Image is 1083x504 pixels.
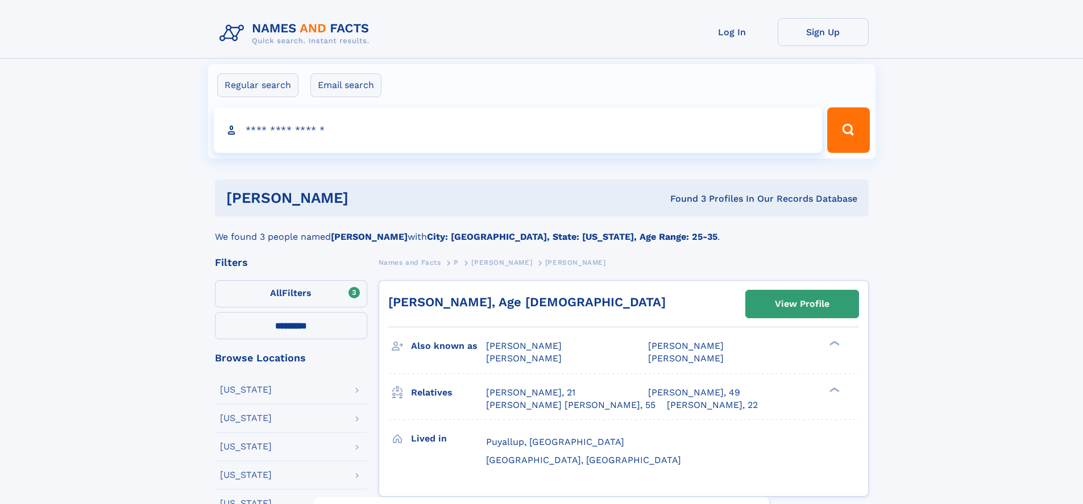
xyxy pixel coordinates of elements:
[687,18,778,46] a: Log In
[220,414,272,423] div: [US_STATE]
[270,288,282,298] span: All
[486,399,655,411] a: [PERSON_NAME] [PERSON_NAME], 55
[454,255,459,269] a: P
[827,107,869,153] button: Search Button
[411,429,486,448] h3: Lived in
[471,255,532,269] a: [PERSON_NAME]
[220,385,272,394] div: [US_STATE]
[775,291,829,317] div: View Profile
[379,255,441,269] a: Names and Facts
[471,259,532,266] span: [PERSON_NAME]
[220,442,272,451] div: [US_STATE]
[778,18,869,46] a: Sign Up
[667,399,758,411] a: [PERSON_NAME], 22
[746,290,858,318] a: View Profile
[214,107,823,153] input: search input
[215,353,367,363] div: Browse Locations
[215,257,367,268] div: Filters
[486,455,681,465] span: [GEOGRAPHIC_DATA], [GEOGRAPHIC_DATA]
[215,18,379,49] img: Logo Names and Facts
[226,191,509,205] h1: [PERSON_NAME]
[388,295,666,309] a: [PERSON_NAME], Age [DEMOGRAPHIC_DATA]
[509,193,857,205] div: Found 3 Profiles In Our Records Database
[486,340,562,351] span: [PERSON_NAME]
[215,216,869,244] div: We found 3 people named with .
[454,259,459,266] span: P
[427,231,717,242] b: City: [GEOGRAPHIC_DATA], State: [US_STATE], Age Range: 25-35
[411,383,486,402] h3: Relatives
[648,353,724,364] span: [PERSON_NAME]
[310,73,381,97] label: Email search
[827,386,840,393] div: ❯
[215,280,367,307] label: Filters
[411,336,486,356] h3: Also known as
[486,436,624,447] span: Puyallup, [GEOGRAPHIC_DATA]
[486,353,562,364] span: [PERSON_NAME]
[648,386,740,399] a: [PERSON_NAME], 49
[648,340,724,351] span: [PERSON_NAME]
[486,386,575,399] a: [PERSON_NAME], 21
[545,259,606,266] span: [PERSON_NAME]
[220,470,272,480] div: [US_STATE]
[217,73,298,97] label: Regular search
[827,340,840,347] div: ❯
[331,231,408,242] b: [PERSON_NAME]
